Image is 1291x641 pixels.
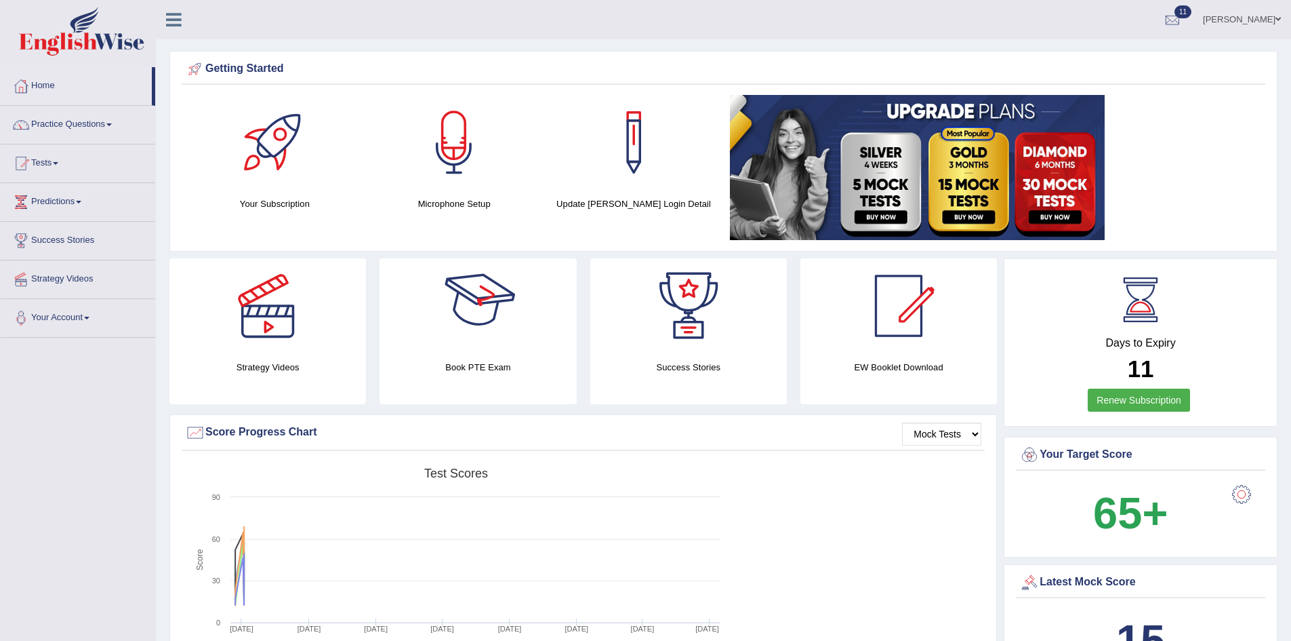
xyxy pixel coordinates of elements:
[195,549,205,570] tspan: Score
[1,183,155,217] a: Predictions
[1019,445,1262,465] div: Your Target Score
[185,59,1262,79] div: Getting Started
[380,360,576,374] h4: Book PTE Exam
[1019,572,1262,593] div: Latest Mock Score
[695,625,719,633] tspan: [DATE]
[371,197,537,211] h4: Microphone Setup
[1,222,155,256] a: Success Stories
[1128,355,1154,382] b: 11
[364,625,388,633] tspan: [DATE]
[230,625,253,633] tspan: [DATE]
[551,197,717,211] h4: Update [PERSON_NAME] Login Detail
[424,467,488,480] tspan: Test scores
[1093,488,1168,538] b: 65+
[185,423,981,443] div: Score Progress Chart
[498,625,522,633] tspan: [DATE]
[631,625,655,633] tspan: [DATE]
[212,577,220,585] text: 30
[730,95,1105,240] img: small5.jpg
[212,493,220,501] text: 90
[800,360,997,374] h4: EW Booklet Download
[298,625,321,633] tspan: [DATE]
[1,299,155,333] a: Your Account
[1019,337,1262,349] h4: Days to Expiry
[1,106,155,140] a: Practice Questions
[565,625,588,633] tspan: [DATE]
[192,197,358,211] h4: Your Subscription
[212,535,220,543] text: 60
[1,67,152,101] a: Home
[430,625,454,633] tspan: [DATE]
[216,619,220,627] text: 0
[169,360,366,374] h4: Strategy Videos
[1088,389,1190,412] a: Renew Subscription
[1174,5,1191,18] span: 11
[590,360,787,374] h4: Success Stories
[1,260,155,294] a: Strategy Videos
[1,144,155,178] a: Tests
